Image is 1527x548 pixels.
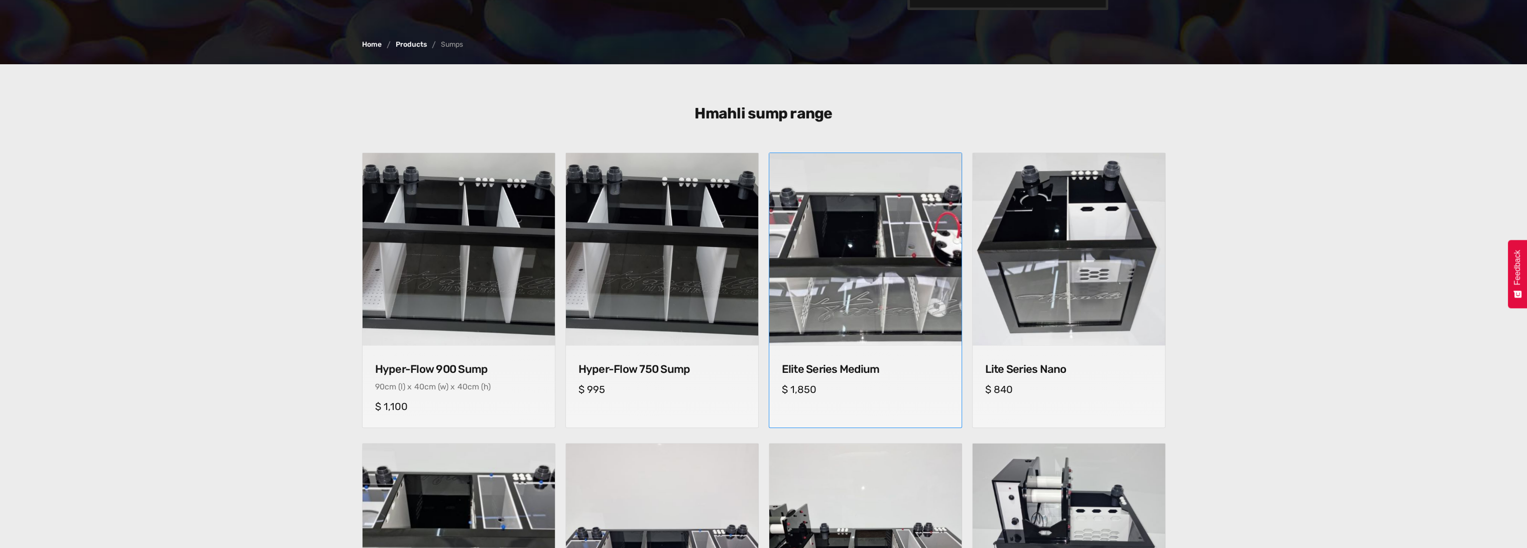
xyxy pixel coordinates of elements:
h5: $ 1,850 [782,383,949,395]
img: Elite Series Medium [764,149,966,350]
a: Lite Series NanoLite Series NanoLite Series Nano$ 840 [972,153,1165,428]
div: cm (w) x [424,382,455,391]
h3: Hmahli sump range [570,104,957,122]
a: Home [362,41,382,48]
h5: $ 995 [578,383,746,395]
h5: $ 1,100 [375,400,542,413]
a: Elite Series MediumElite Series MediumElite Series Medium$ 1,850 [769,153,962,428]
div: Sumps [441,41,463,48]
h4: Lite Series Nano [985,363,1152,376]
div: cm (l) x [385,382,412,391]
div: cm (h) [467,382,491,391]
a: Hyper-Flow 750 Sump Hyper-Flow 750 Sump Hyper-Flow 750 Sump$ 995 [565,153,759,428]
img: Hyper-Flow 900 Sump [363,153,555,345]
img: Hyper-Flow 750 Sump [566,153,758,345]
div: 40 [457,382,467,391]
a: Hyper-Flow 900 Sump Hyper-Flow 900 Sump Hyper-Flow 900 Sump90cm (l) x40cm (w) x40cm (h)$ 1,100 [362,153,555,428]
button: Feedback - Show survey [1508,240,1527,308]
h4: Hyper-Flow 750 Sump [578,363,746,376]
img: Lite Series Nano [973,153,1165,345]
h4: Hyper-Flow 900 Sump [375,363,542,376]
span: Feedback [1513,250,1522,285]
h5: $ 840 [985,383,1152,395]
a: Products [396,41,427,48]
h4: Elite Series Medium [782,363,949,376]
div: 90 [375,382,385,391]
div: 40 [414,382,424,391]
